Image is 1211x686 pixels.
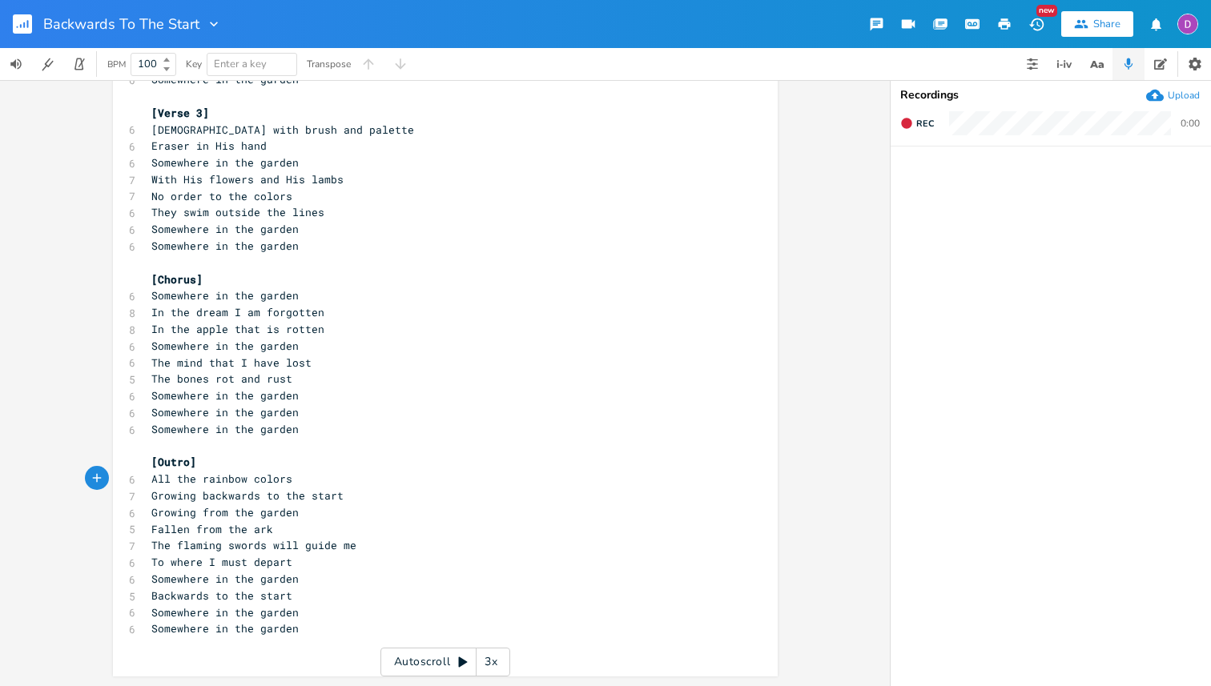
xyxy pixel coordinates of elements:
div: 3x [477,648,505,676]
div: Autoscroll [380,648,510,676]
span: Backwards to the start [151,588,292,603]
div: BPM [107,60,126,69]
span: Eraser in His hand [151,138,267,153]
img: Dylan [1177,14,1198,34]
span: The mind that I have lost [151,355,312,370]
span: In the apple that is rotten [151,322,324,336]
span: Rec [916,118,934,130]
span: Somewhere in the garden [151,605,299,620]
div: Key [186,59,202,69]
span: Somewhere in the garden [151,621,299,636]
span: To where I must depart [151,555,292,569]
span: Enter a key [214,57,267,71]
div: Upload [1168,89,1200,102]
div: Share [1093,17,1120,31]
span: Somewhere in the garden [151,155,299,170]
span: Fallen from the ark [151,522,273,536]
span: Growing backwards to the start [151,488,344,503]
button: Upload [1146,86,1200,104]
span: Somewhere in the garden [151,405,299,419]
span: With His flowers and His lambs [151,172,344,187]
span: [DEMOGRAPHIC_DATA] with brush and palette [151,122,414,137]
span: Somewhere in the garden [151,288,299,303]
span: Growing from the garden [151,505,299,520]
span: No order to the colors [151,189,292,203]
div: Transpose [307,59,351,69]
button: Share [1061,11,1133,37]
span: [Verse 3] [151,106,209,120]
div: Recordings [900,90,1201,101]
span: Somewhere in the garden [151,572,299,586]
span: All the rainbow colors [151,471,292,486]
span: [Outro] [151,455,196,469]
span: The flaming swords will guide me [151,538,356,552]
span: Somewhere in the garden [151,239,299,253]
button: Rec [894,110,940,136]
span: The bones rot and rust [151,371,292,386]
span: Backwards To The Start [43,17,199,31]
span: Somewhere in the garden [151,339,299,353]
button: New [1020,10,1052,38]
span: [Chorus] [151,272,203,287]
div: New [1036,5,1057,17]
div: 0:00 [1181,118,1200,128]
span: Somewhere in the garden [151,422,299,436]
span: Somewhere in the garden [151,388,299,403]
span: They swim outside the lines [151,205,324,219]
span: Somewhere in the garden [151,222,299,236]
span: In the dream I am forgotten [151,305,324,319]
